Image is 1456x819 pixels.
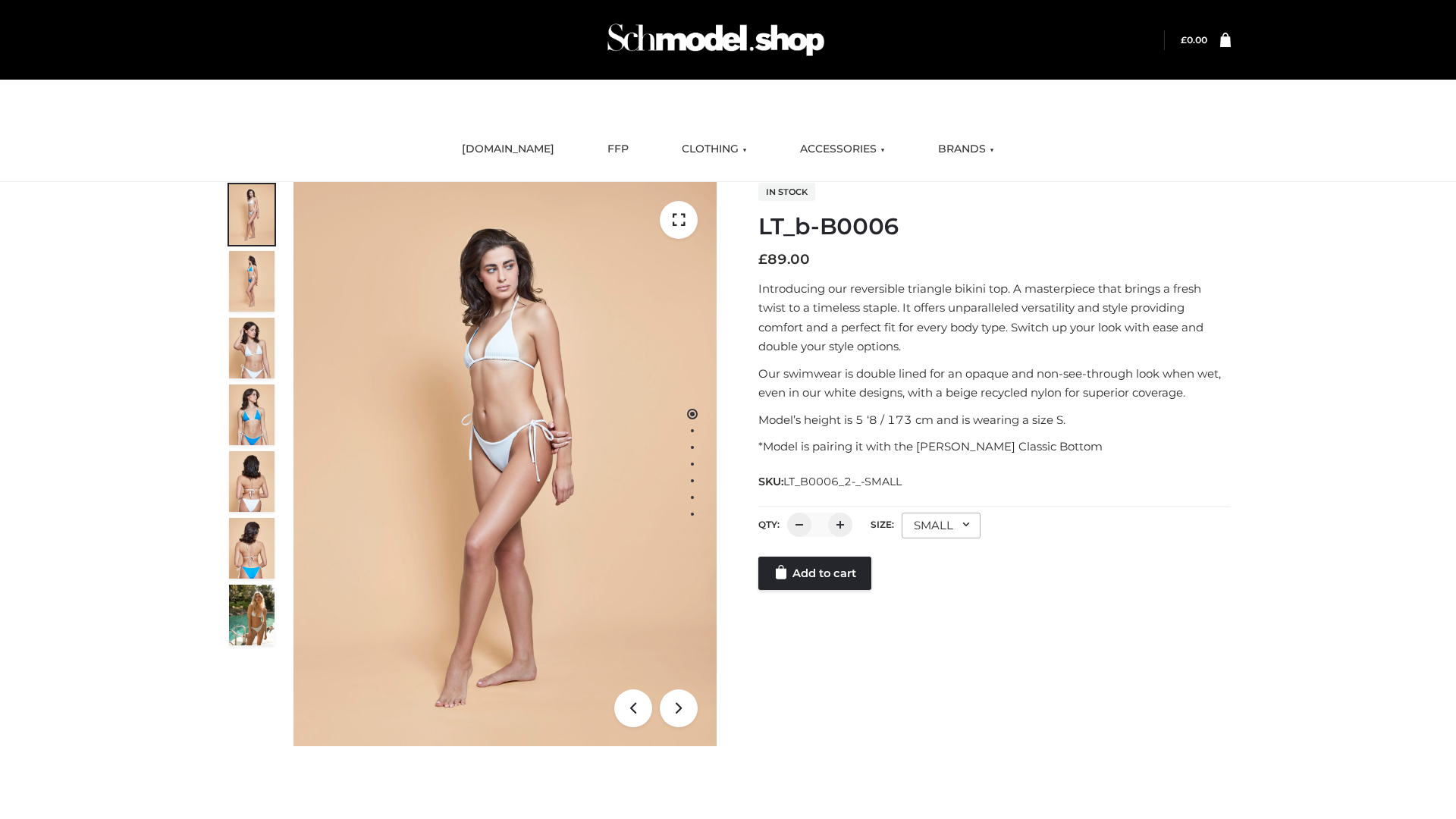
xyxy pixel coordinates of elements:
p: Our swimwear is double lined for an opaque and non-see-through look when wet, even in our white d... [758,364,1231,403]
span: £ [758,251,767,268]
img: Schmodel Admin 964 [602,10,830,70]
p: Model’s height is 5 ‘8 / 173 cm and is wearing a size S. [758,410,1231,430]
img: ArielClassicBikiniTop_CloudNine_AzureSky_OW114ECO_7-scaled.jpg [229,451,275,512]
div: SMALL [902,513,981,538]
a: Add to cart [758,557,871,590]
img: ArielClassicBikiniTop_CloudNine_AzureSky_OW114ECO_3-scaled.jpg [229,318,275,378]
p: Introducing our reversible triangle bikini top. A masterpiece that brings a fresh twist to a time... [758,279,1231,356]
img: ArielClassicBikiniTop_CloudNine_AzureSky_OW114ECO_2-scaled.jpg [229,251,275,312]
img: ArielClassicBikiniTop_CloudNine_AzureSky_OW114ECO_1-scaled.jpg [229,184,275,245]
a: BRANDS [927,133,1006,166]
bdi: 0.00 [1181,34,1207,45]
label: QTY: [758,519,780,530]
p: *Model is pairing it with the [PERSON_NAME] Classic Bottom [758,437,1231,457]
img: ArielClassicBikiniTop_CloudNine_AzureSky_OW114ECO_4-scaled.jpg [229,384,275,445]
a: CLOTHING [670,133,758,166]
a: ACCESSORIES [789,133,896,166]
bdi: 89.00 [758,251,810,268]
a: £0.00 [1181,34,1207,45]
span: In stock [758,183,815,201]
span: SKU: [758,472,903,491]
a: [DOMAIN_NAME] [450,133,566,166]
img: ArielClassicBikiniTop_CloudNine_AzureSky_OW114ECO_1 [293,182,717,746]
h1: LT_b-B0006 [758,213,1231,240]
img: Arieltop_CloudNine_AzureSky2.jpg [229,585,275,645]
a: FFP [596,133,640,166]
label: Size: [871,519,894,530]
img: ArielClassicBikiniTop_CloudNine_AzureSky_OW114ECO_8-scaled.jpg [229,518,275,579]
span: £ [1181,34,1187,45]
span: LT_B0006_2-_-SMALL [783,475,902,488]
